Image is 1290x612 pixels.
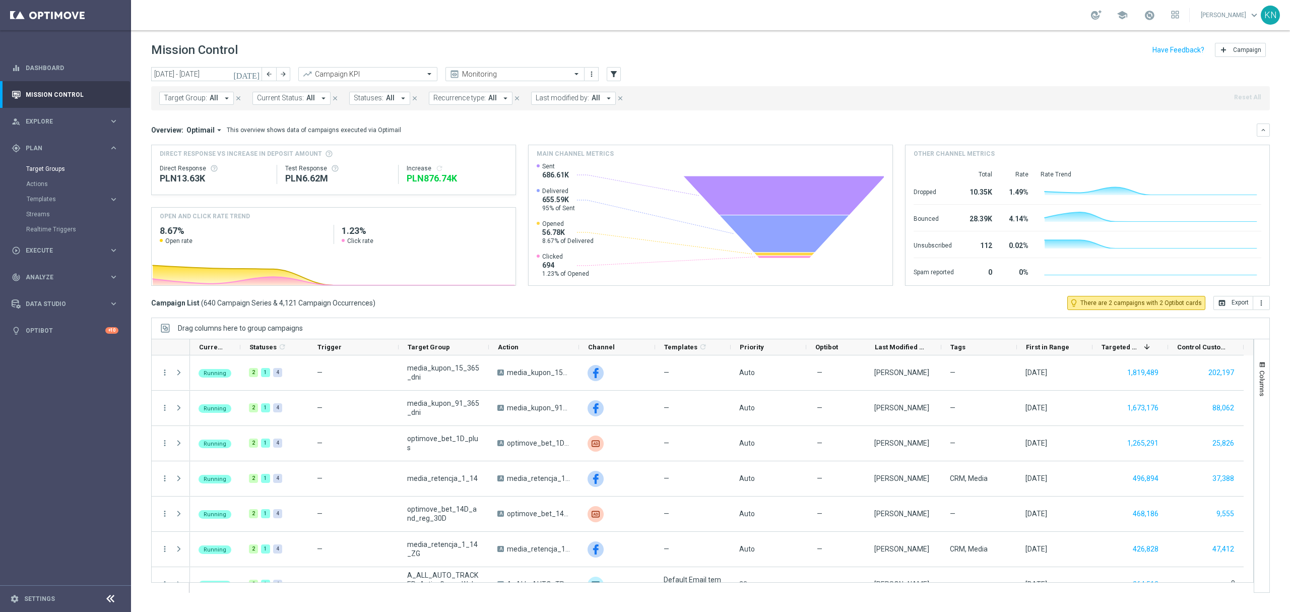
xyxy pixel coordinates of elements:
button: close [512,93,522,104]
button: Templates keyboard_arrow_right [26,195,119,203]
i: keyboard_arrow_right [109,299,118,309]
div: Facebook Custom Audience [588,365,604,381]
i: arrow_drop_down [215,126,224,135]
button: lightbulb_outline There are 2 campaigns with 2 Optibot cards [1067,296,1205,310]
button: Mission Control [11,91,119,99]
input: Select date range [151,67,262,81]
span: school [1117,10,1128,21]
i: close [617,95,624,102]
button: more_vert [160,368,169,377]
div: 4 [273,403,282,412]
span: Analyze [26,274,109,280]
span: — [317,369,322,377]
div: person_search Explore keyboard_arrow_right [11,117,119,126]
div: 1 [261,403,270,412]
div: Row Groups [178,324,303,332]
div: Press SPACE to select this row. [190,567,1244,602]
div: 4 [273,439,282,448]
button: 1,265,291 [1126,437,1159,450]
div: PLN6,619,222 [285,172,390,185]
span: Data Studio [26,301,109,307]
label: 0 [1231,579,1235,588]
i: arrow_drop_down [222,94,231,103]
button: more_vert [160,580,169,589]
div: Optibot [12,317,118,344]
div: 1.49% [1004,183,1028,199]
div: 2 [249,403,258,412]
span: 694 [542,261,589,270]
span: Click rate [347,237,373,245]
span: — [950,403,955,412]
span: — [664,403,669,412]
span: optimove_bet_14D_and_reg_30D [507,509,570,518]
div: Rate [1004,170,1028,178]
span: A [497,405,504,411]
button: gps_fixed Plan keyboard_arrow_right [11,144,119,152]
div: Rate Trend [1041,170,1261,178]
button: 364,513 [1132,578,1159,591]
a: Target Groups [26,165,105,173]
div: Direct Response [160,164,269,172]
div: 28.39K [966,210,992,226]
i: keyboard_arrow_right [109,272,118,282]
div: 4.14% [1004,210,1028,226]
div: Criteo [588,436,604,452]
button: close [410,93,419,104]
div: Press SPACE to select this row. [190,532,1244,567]
i: arrow_drop_down [319,94,328,103]
span: Current Status [199,343,223,351]
span: Calculate column [277,341,286,352]
div: Dropped [914,183,954,199]
button: 37,388 [1211,472,1235,485]
img: Target group only [588,577,604,593]
span: Explore [26,118,109,125]
div: 1 [261,368,270,377]
i: more_vert [588,70,596,78]
i: lightbulb [12,326,21,335]
colored-tag: Running [199,439,231,448]
div: Unsubscribed [914,236,954,253]
div: Actions [26,176,130,192]
button: close [616,93,625,104]
i: arrow_forward [280,71,287,78]
img: Facebook Custom Audience [588,400,604,416]
i: arrow_drop_down [604,94,613,103]
div: Press SPACE to select this row. [190,497,1244,532]
span: optimove_bet_1D_plus [507,439,570,448]
span: Action [498,343,519,351]
i: keyboard_arrow_down [1260,127,1267,134]
div: Patryk Przybolewski [874,403,929,412]
span: — [817,368,822,377]
i: filter_alt [609,70,618,79]
i: person_search [12,117,21,126]
span: Execute [26,248,109,254]
span: All [592,94,600,102]
div: 15 Sep 2025, Monday [1025,403,1047,412]
span: ) [373,298,375,308]
span: 640 Campaign Series & 4,121 Campaign Occurrences [204,298,373,308]
button: more_vert [160,509,169,518]
div: Krystian Potoczny [874,439,929,448]
button: close [234,93,243,104]
div: Increase [407,164,507,172]
i: more_vert [160,439,169,448]
div: Press SPACE to select this row. [190,461,1244,497]
div: Bounced [914,210,954,226]
span: 1.23% of Opened [542,270,589,278]
i: trending_up [302,69,312,79]
a: Optibot [26,317,105,344]
div: play_circle_outline Execute keyboard_arrow_right [11,247,119,255]
button: lightbulb Optibot +10 [11,327,119,335]
span: Direct Response VS Increase In Deposit Amount [160,149,322,158]
colored-tag: Running [199,403,231,413]
i: refresh [278,343,286,351]
button: 426,828 [1132,543,1159,556]
div: Templates [27,196,109,202]
span: — [950,368,955,377]
span: A [497,475,504,481]
button: equalizer Dashboard [11,64,119,72]
a: Dashboard [26,54,118,81]
button: 1,673,176 [1126,402,1159,414]
span: Optimail [186,126,215,135]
